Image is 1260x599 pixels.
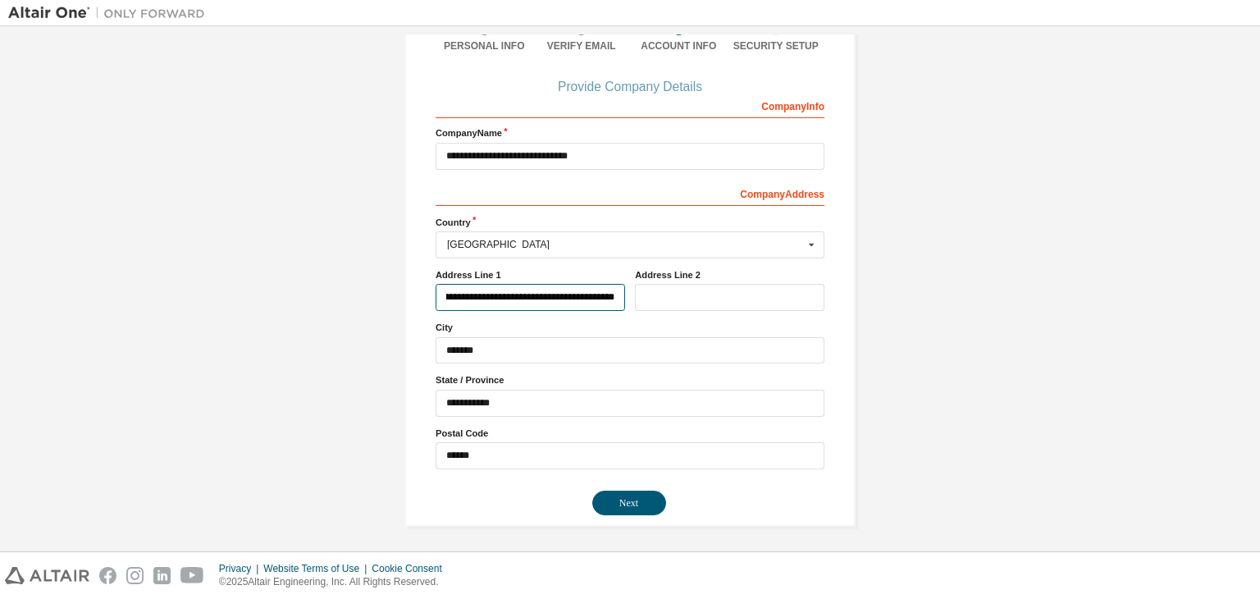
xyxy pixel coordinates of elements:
[436,321,824,334] label: City
[436,82,824,92] div: Provide Company Details
[436,373,824,386] label: State / Province
[630,39,728,53] div: Account Info
[436,427,824,440] label: Postal Code
[5,567,89,584] img: altair_logo.svg
[592,491,666,515] button: Next
[436,180,824,206] div: Company Address
[219,575,452,589] p: © 2025 Altair Engineering, Inc. All Rights Reserved.
[99,567,116,584] img: facebook.svg
[436,216,824,229] label: Country
[436,39,533,53] div: Personal Info
[126,567,144,584] img: instagram.svg
[436,92,824,118] div: Company Info
[8,5,213,21] img: Altair One
[372,562,451,575] div: Cookie Consent
[180,567,204,584] img: youtube.svg
[153,567,171,584] img: linkedin.svg
[263,562,372,575] div: Website Terms of Use
[728,39,825,53] div: Security Setup
[219,562,263,575] div: Privacy
[635,268,824,281] label: Address Line 2
[533,39,631,53] div: Verify Email
[436,126,824,139] label: Company Name
[436,268,625,281] label: Address Line 1
[447,240,804,249] div: [GEOGRAPHIC_DATA]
